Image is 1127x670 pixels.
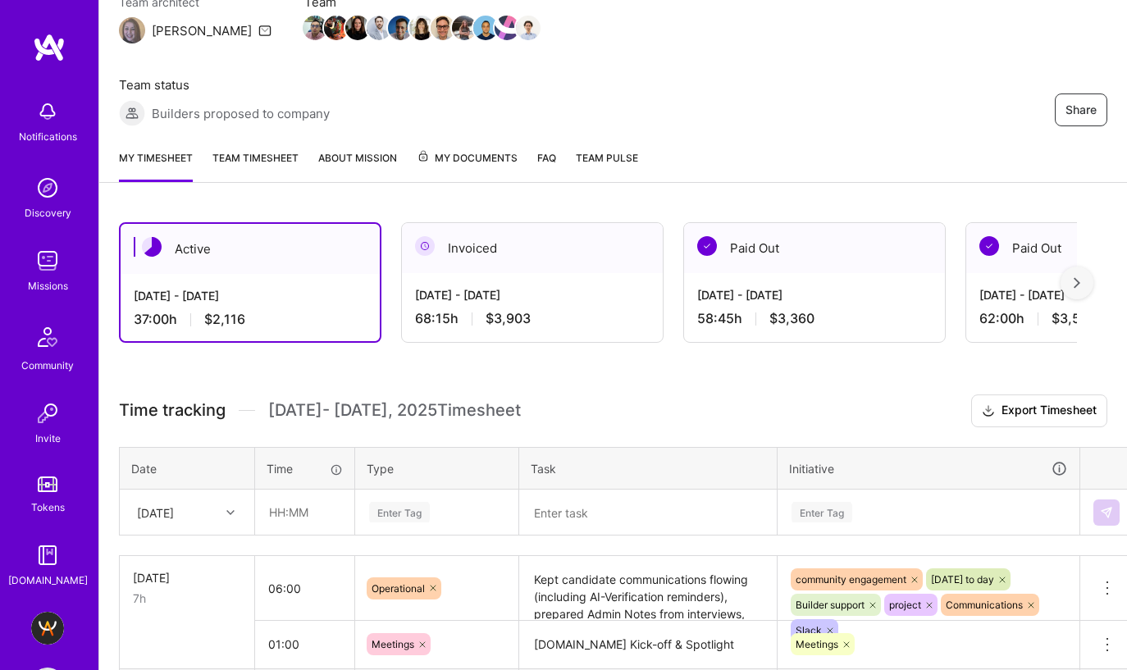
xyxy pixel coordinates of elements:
[931,573,994,586] span: [DATE] to day
[347,14,368,42] a: Team Member Avatar
[402,223,663,273] div: Invoiced
[792,499,852,525] div: Enter Tag
[303,16,327,40] img: Team Member Avatar
[133,590,241,607] div: 7h
[134,287,367,304] div: [DATE] - [DATE]
[268,400,521,421] span: [DATE] - [DATE] , 2025 Timesheet
[33,33,66,62] img: logo
[355,447,519,490] th: Type
[1055,93,1107,126] button: Share
[255,567,354,610] input: HH:MM
[576,152,638,164] span: Team Pulse
[31,499,65,516] div: Tokens
[8,572,88,589] div: [DOMAIN_NAME]
[226,508,235,517] i: icon Chevron
[415,286,650,303] div: [DATE] - [DATE]
[982,403,995,420] i: icon Download
[212,149,299,182] a: Team timesheet
[1100,506,1113,519] img: Submit
[255,622,354,666] input: HH:MM
[432,14,454,42] a: Team Member Avatar
[369,499,430,525] div: Enter Tag
[326,14,347,42] a: Team Member Avatar
[789,459,1068,478] div: Initiative
[19,128,77,145] div: Notifications
[368,14,390,42] a: Team Member Avatar
[519,447,778,490] th: Task
[258,24,271,37] i: icon Mail
[119,76,330,93] span: Team status
[417,149,518,167] span: My Documents
[121,224,380,274] div: Active
[1052,310,1097,327] span: $3,546
[119,100,145,126] img: Builders proposed to company
[137,504,174,521] div: [DATE]
[267,460,343,477] div: Time
[21,357,74,374] div: Community
[35,430,61,447] div: Invite
[537,149,556,182] a: FAQ
[31,539,64,572] img: guide book
[119,400,226,421] span: Time tracking
[31,244,64,277] img: teamwork
[390,14,411,42] a: Team Member Avatar
[486,310,531,327] span: $3,903
[411,14,432,42] a: Team Member Avatar
[431,16,455,40] img: Team Member Avatar
[204,311,245,328] span: $2,116
[367,16,391,40] img: Team Member Avatar
[454,14,475,42] a: Team Member Avatar
[576,149,638,182] a: Team Pulse
[142,237,162,257] img: Active
[796,573,906,586] span: community engagement
[684,223,945,273] div: Paid Out
[133,569,241,586] div: [DATE]
[372,638,414,650] span: Meetings
[417,149,518,182] a: My Documents
[119,17,145,43] img: Team Architect
[31,612,64,645] img: A.Team - Grow A.Team's Community & Demand
[475,14,496,42] a: Team Member Avatar
[388,16,413,40] img: Team Member Avatar
[409,16,434,40] img: Team Member Avatar
[796,638,838,650] span: Meetings
[697,310,932,327] div: 58:45 h
[372,582,425,595] span: Operational
[318,149,397,182] a: About Mission
[27,612,68,645] a: A.Team - Grow A.Team's Community & Demand
[31,95,64,128] img: bell
[697,286,932,303] div: [DATE] - [DATE]
[521,558,775,619] textarea: Kept candidate communications flowing (including AI-Verification reminders), prepared Admin Notes...
[1074,277,1080,289] img: right
[152,105,330,122] span: Builders proposed to company
[516,16,541,40] img: Team Member Avatar
[31,171,64,204] img: discovery
[38,476,57,492] img: tokens
[495,16,519,40] img: Team Member Avatar
[31,397,64,430] img: Invite
[1065,102,1097,118] span: Share
[120,447,255,490] th: Date
[256,490,354,534] input: HH:MM
[518,14,539,42] a: Team Member Avatar
[28,317,67,357] img: Community
[134,311,367,328] div: 37:00 h
[345,16,370,40] img: Team Member Avatar
[521,622,775,668] textarea: [DOMAIN_NAME] Kick-off & Spotlight
[697,236,717,256] img: Paid Out
[304,14,326,42] a: Team Member Avatar
[119,149,193,182] a: My timesheet
[946,599,1023,611] span: Communications
[415,310,650,327] div: 68:15 h
[769,310,814,327] span: $3,360
[796,599,865,611] span: Builder support
[28,277,68,294] div: Missions
[415,236,435,256] img: Invoiced
[979,236,999,256] img: Paid Out
[971,394,1107,427] button: Export Timesheet
[324,16,349,40] img: Team Member Avatar
[25,204,71,221] div: Discovery
[452,16,477,40] img: Team Member Avatar
[496,14,518,42] a: Team Member Avatar
[889,599,921,611] span: project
